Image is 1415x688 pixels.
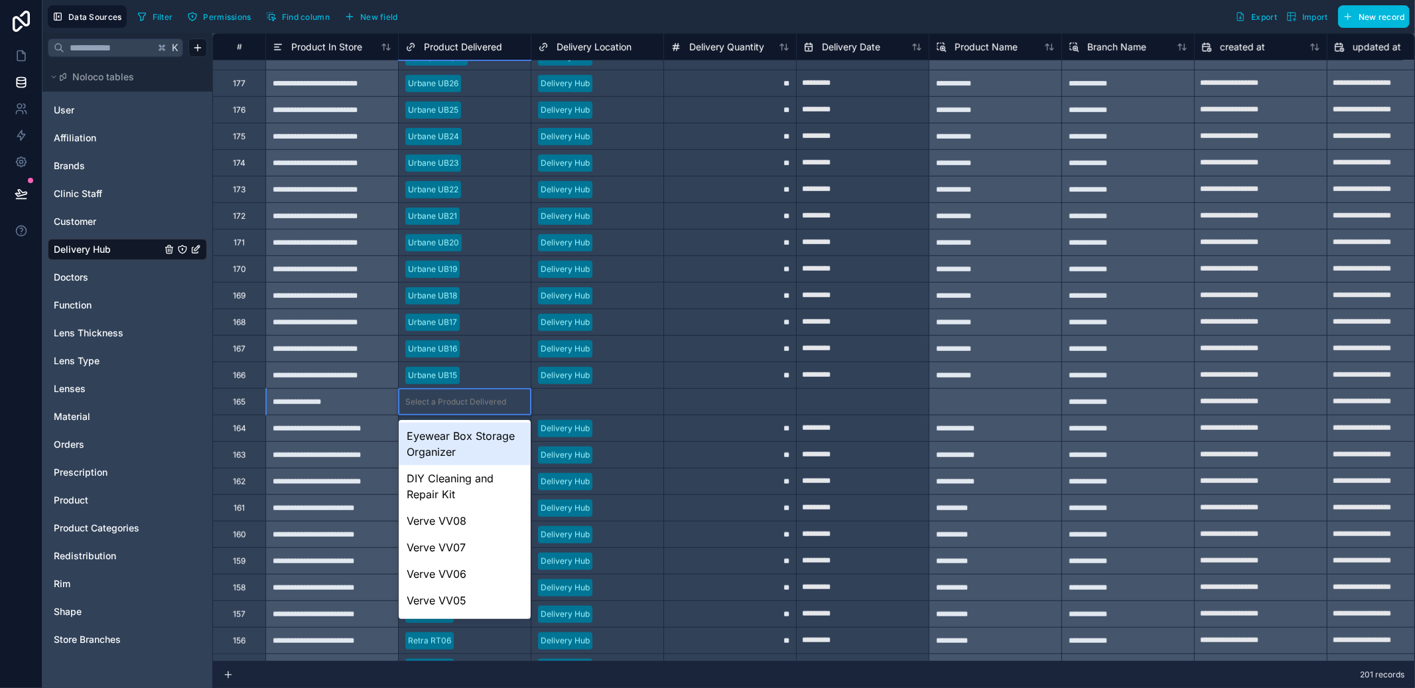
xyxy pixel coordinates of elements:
span: Store Branches [54,633,121,646]
a: New record [1333,5,1410,28]
div: 158 [233,583,245,593]
span: Function [54,299,92,312]
div: 156 [233,636,245,646]
a: Affiliation [54,131,161,145]
div: Delivery Hub [541,290,590,302]
div: Urbane UB22 [408,184,458,196]
span: Product In Store [291,40,362,54]
div: 159 [233,556,245,567]
div: Lenses [48,378,207,399]
span: Affiliation [54,131,96,145]
span: updated at [1353,40,1401,54]
span: Prescription [54,466,107,479]
span: Permissions [203,12,251,22]
span: 201 records [1360,669,1404,680]
div: Product Categories [48,517,207,539]
span: Lenses [54,382,86,395]
span: Orders [54,438,84,451]
div: Verve VV08 [399,508,531,534]
button: Find column [261,7,334,27]
div: 170 [233,264,246,275]
div: Delivery Hub [541,104,590,116]
div: 162 [233,476,245,487]
button: Permissions [182,7,255,27]
div: Delivery Hub [541,210,590,222]
span: Rim [54,577,70,590]
div: Delivery Hub [48,239,207,260]
div: 176 [233,105,245,115]
div: Urbane UB17 [408,316,457,328]
span: Product Categories [54,521,139,535]
span: Delivery Date [822,40,880,54]
div: Function [48,295,207,316]
div: Redistribution [48,545,207,567]
div: Shape [48,601,207,622]
div: Customer [48,211,207,232]
span: Branch Name [1087,40,1146,54]
div: 172 [233,211,245,222]
span: Shape [54,605,82,618]
div: 163 [233,450,245,460]
a: Lenses [54,382,161,395]
div: Orders [48,434,207,455]
span: Doctors [54,271,88,284]
div: Brands [48,155,207,176]
div: Urbane UB16 [408,343,457,355]
span: Clinic Staff [54,187,102,200]
div: Store Branches [48,629,207,650]
a: Material [54,410,161,423]
span: Customer [54,215,96,228]
div: 171 [234,238,245,248]
div: Doctors [48,267,207,288]
a: Orders [54,438,161,451]
div: 164 [233,423,246,434]
div: Delivery Hub [541,476,590,488]
div: Affiliation [48,127,207,149]
span: Filter [153,12,173,22]
div: Product [48,490,207,511]
div: Urbane UB18 [408,290,457,302]
div: Verve VV05 [399,587,531,614]
div: Material [48,406,207,427]
span: created at [1220,40,1265,54]
span: K [170,43,180,52]
div: Delivery Hub [541,582,590,594]
div: # [223,42,255,52]
div: Delivery Hub [541,449,590,461]
div: Lens Type [48,350,207,372]
button: Import [1282,5,1333,28]
span: Export [1251,12,1277,22]
div: 160 [233,529,246,540]
div: 167 [233,344,245,354]
div: Urbane UB24 [408,131,459,143]
div: Delivery Hub [541,370,590,381]
div: Lens Thickness [48,322,207,344]
span: User [54,103,74,117]
span: Data Sources [68,12,122,22]
a: Redistribution [54,549,161,563]
div: Select a Product Delivered [405,397,506,407]
div: 175 [233,131,245,142]
a: Clinic Staff [54,187,161,200]
div: 168 [233,317,245,328]
div: Delivery Hub [541,131,590,143]
button: Filter [132,7,178,27]
div: Delivery Hub [541,78,590,90]
div: Urbane UB19 [408,263,457,275]
div: Delivery Hub [541,343,590,355]
span: Delivery Location [557,40,632,54]
span: Delivery Hub [54,243,111,256]
div: Delivery Hub [541,316,590,328]
span: Lens Thickness [54,326,123,340]
div: Urbane UB21 [408,210,457,222]
button: Export [1231,5,1282,28]
span: Redistribution [54,549,116,563]
span: Delivery Quantity [689,40,764,54]
button: Data Sources [48,5,127,28]
div: Delivery Hub [541,635,590,647]
div: Delivery Hub [541,184,590,196]
div: Urbane UB20 [408,237,459,249]
button: New record [1338,5,1410,28]
span: Product Delivered [424,40,502,54]
div: Prescription [48,462,207,483]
